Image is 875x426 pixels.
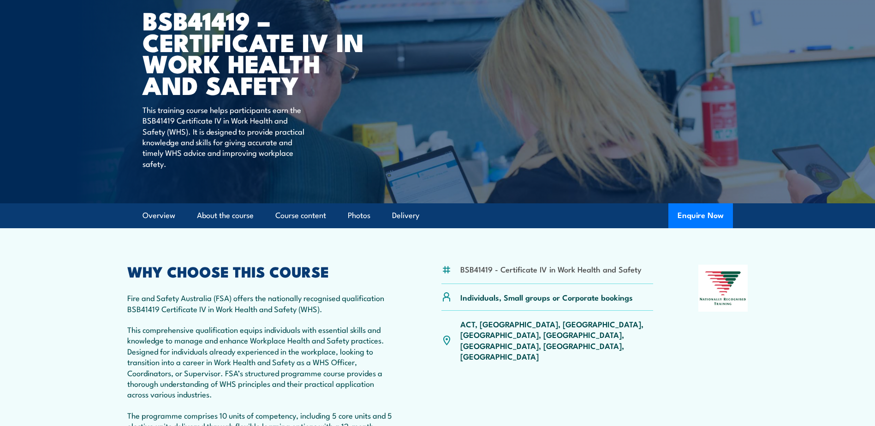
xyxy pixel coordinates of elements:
[348,203,370,228] a: Photos
[460,264,642,274] li: BSB41419 - Certificate IV in Work Health and Safety
[460,292,633,302] p: Individuals, Small groups or Corporate bookings
[460,319,654,362] p: ACT, [GEOGRAPHIC_DATA], [GEOGRAPHIC_DATA], [GEOGRAPHIC_DATA], [GEOGRAPHIC_DATA], [GEOGRAPHIC_DATA...
[143,104,311,169] p: This training course helps participants earn the BSB41419 Certificate IV in Work Health and Safet...
[127,265,397,278] h2: WHY CHOOSE THIS COURSE
[392,203,419,228] a: Delivery
[127,292,397,314] p: Fire and Safety Australia (FSA) offers the nationally recognised qualification BSB41419 Certifica...
[143,9,370,95] h1: BSB41419 – Certificate IV in Work Health and Safety
[197,203,254,228] a: About the course
[127,324,397,400] p: This comprehensive qualification equips individuals with essential skills and knowledge to manage...
[275,203,326,228] a: Course content
[698,265,748,312] img: Nationally Recognised Training logo.
[668,203,733,228] button: Enquire Now
[143,203,175,228] a: Overview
